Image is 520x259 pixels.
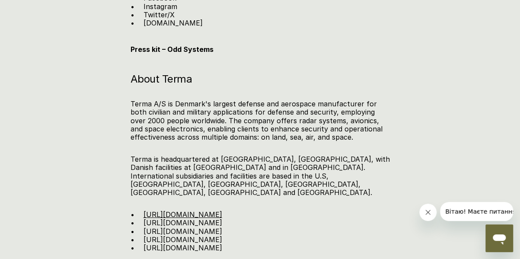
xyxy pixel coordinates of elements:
h3: ​​About Terma [130,72,389,86]
span: Вітаю! Маєте питання? [5,6,79,13]
a: [URL][DOMAIN_NAME] [143,243,222,252]
a: [URL][DOMAIN_NAME] [143,227,222,236]
a: Twitter/X [143,10,174,19]
a: [URL][DOMAIN_NAME] [143,235,222,244]
iframe: Message from company [440,202,513,221]
a: [URL][DOMAIN_NAME] [143,210,222,219]
a: [URL][DOMAIN_NAME] [143,218,222,227]
a: [DOMAIN_NAME] [143,19,202,27]
iframe: Button to launch messaging window [485,224,513,252]
a: Press kit – Odd Systems [130,45,213,54]
a: Instagram [143,2,177,11]
p: Terma A/S is Denmark's largest defense and aerospace manufacturer for both civilian and military ... [130,100,389,141]
iframe: Close message [419,204,437,221]
p: Terma is headquartered at [GEOGRAPHIC_DATA], [GEOGRAPHIC_DATA], with Danish facilities at [GEOGRA... [130,155,389,197]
